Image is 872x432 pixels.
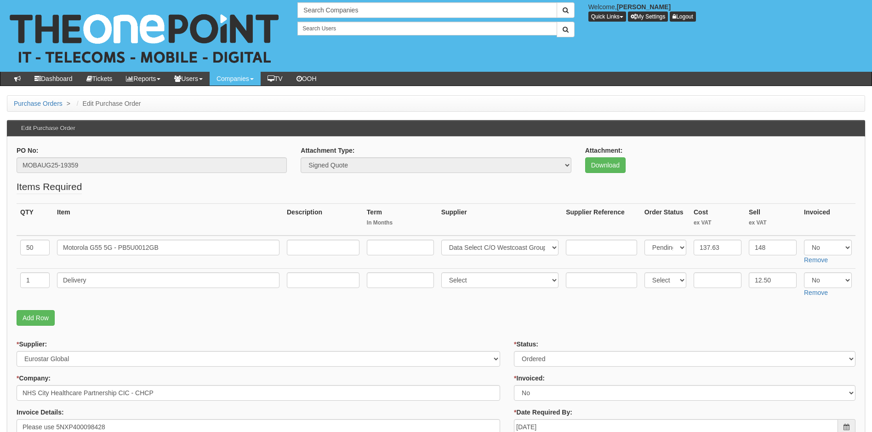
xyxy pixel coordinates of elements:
[585,157,626,173] a: Download
[641,204,690,236] th: Order Status
[804,256,828,264] a: Remove
[514,340,538,349] label: Status:
[53,204,283,236] th: Item
[562,204,641,236] th: Supplier Reference
[800,204,855,236] th: Invoiced
[749,219,797,227] small: ex VAT
[301,146,354,155] label: Attachment Type:
[628,12,668,22] a: My Settings
[17,146,38,155] label: PO No:
[690,204,745,236] th: Cost
[17,374,51,383] label: Company:
[290,72,324,86] a: OOH
[80,72,120,86] a: Tickets
[261,72,290,86] a: TV
[670,12,696,22] a: Logout
[17,408,64,417] label: Invoice Details:
[694,219,741,227] small: ex VAT
[585,146,623,155] label: Attachment:
[745,204,800,236] th: Sell
[14,100,63,107] a: Purchase Orders
[17,340,47,349] label: Supplier:
[210,72,261,86] a: Companies
[74,99,141,108] li: Edit Purchase Order
[17,121,80,136] h3: Edit Purchase Order
[283,204,363,236] th: Description
[588,12,626,22] button: Quick Links
[438,204,563,236] th: Supplier
[514,408,572,417] label: Date Required By:
[64,100,73,107] span: >
[167,72,210,86] a: Users
[367,219,434,227] small: In Months
[17,204,53,236] th: QTY
[17,180,82,194] legend: Items Required
[28,72,80,86] a: Dashboard
[17,310,55,326] a: Add Row
[617,3,671,11] b: [PERSON_NAME]
[514,374,545,383] label: Invoiced:
[804,289,828,296] a: Remove
[363,204,438,236] th: Term
[581,2,872,22] div: Welcome,
[297,22,557,35] input: Search Users
[297,2,557,18] input: Search Companies
[119,72,167,86] a: Reports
